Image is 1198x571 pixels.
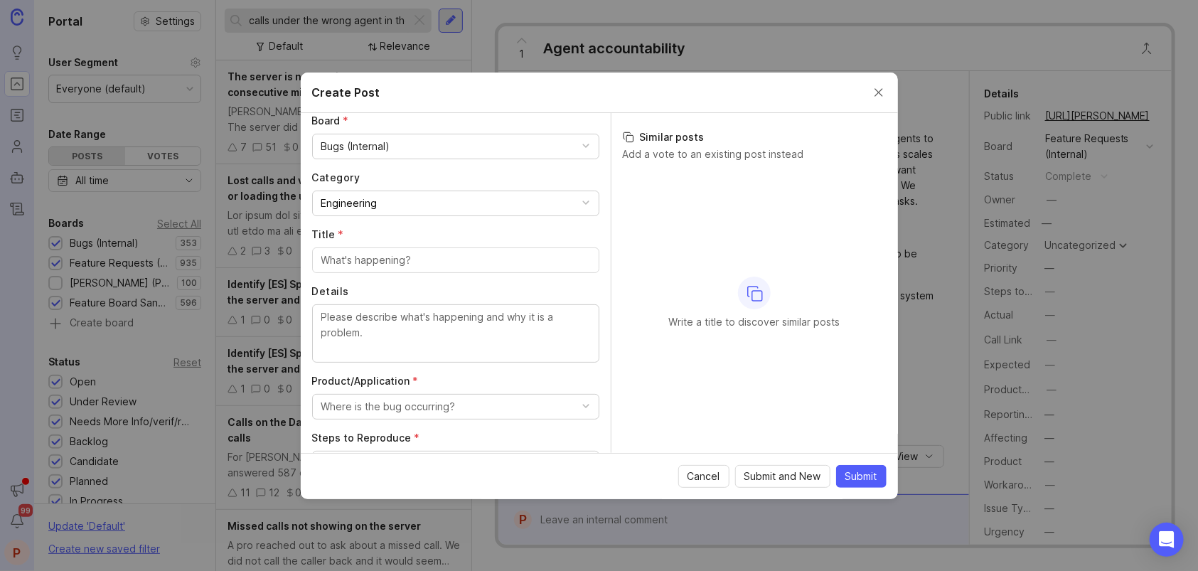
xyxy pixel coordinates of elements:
div: Where is the bug occurring? [321,399,456,415]
span: Cancel [688,469,720,484]
span: Board (required) [312,114,349,127]
button: Cancel [678,465,729,488]
div: Open Intercom Messenger [1150,523,1184,557]
h3: Similar posts [623,130,887,144]
h2: Create Post [312,84,380,101]
span: Steps to Reproduce (required) [312,432,420,444]
input: What's happening? [321,252,590,268]
label: Details [312,284,599,299]
p: Write a title to discover similar posts [669,315,840,329]
span: Submit [845,469,877,484]
button: Submit and New [735,465,830,488]
button: Close create post modal [871,85,887,100]
div: Engineering [321,196,378,211]
span: Submit and New [744,469,821,484]
label: Category [312,171,599,185]
span: Product/Application (required) [312,375,419,387]
span: Title (required) [312,228,344,240]
div: Bugs (Internal) [321,139,390,154]
p: Add a vote to an existing post instead [623,147,887,161]
button: Submit [836,465,887,488]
